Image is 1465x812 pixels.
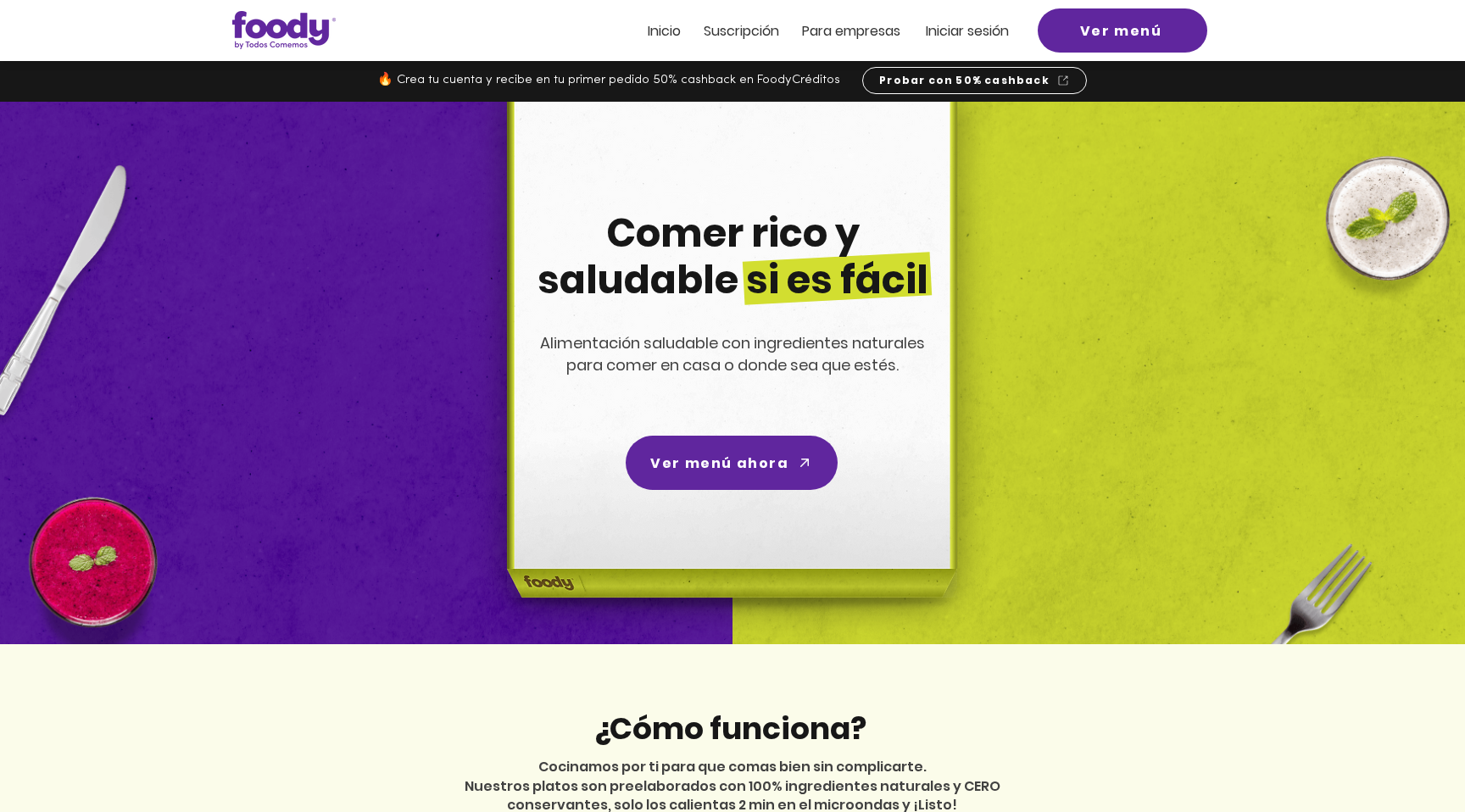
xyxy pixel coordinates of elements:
span: Cocinamos por ti para que comas bien sin complicarte. [538,757,927,776]
span: 🔥 Crea tu cuenta y recibe en tu primer pedido 50% cashback en FoodyCréditos [377,74,840,86]
a: Probar con 50% cashback [862,67,1087,94]
span: Comer rico y saludable si es fácil [538,206,928,307]
a: Iniciar sesión [926,24,1009,38]
span: ra empresas [818,21,900,41]
span: Inicio [648,21,681,41]
span: ¿Cómo funciona? [593,707,866,750]
img: headline-center-compress.png [460,102,999,644]
span: Suscripción [704,21,779,41]
img: Logo_Foody V2.0.0 (3).png [232,11,336,49]
a: Ver menú [1038,8,1207,53]
a: Ver menú ahora [626,436,838,490]
span: Ver menú [1080,20,1162,42]
span: Ver menú ahora [650,453,788,474]
span: Iniciar sesión [926,21,1009,41]
a: Para empresas [802,24,900,38]
span: Alimentación saludable con ingredientes naturales para comer en casa o donde sea que estés. [540,332,925,375]
span: Probar con 50% cashback [879,73,1050,88]
a: Suscripción [704,24,779,38]
a: Inicio [648,24,681,38]
span: Pa [802,21,818,41]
